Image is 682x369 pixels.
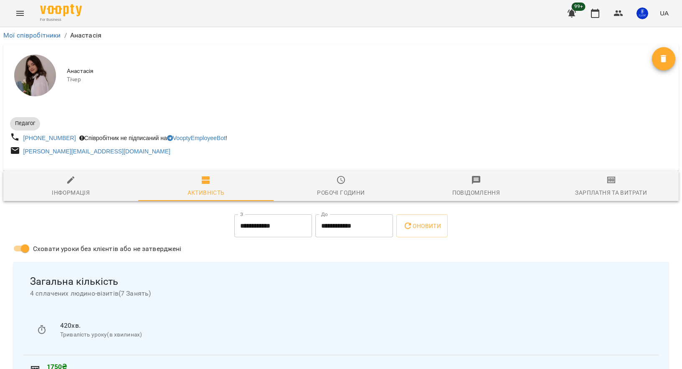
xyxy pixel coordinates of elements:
div: Інформація [52,188,90,198]
p: Тривалість уроку(в хвилинах) [60,331,645,339]
p: 420 хв. [60,321,645,331]
span: Анастасія [67,67,652,75]
a: Мої співробітники [3,31,61,39]
span: Оновити [403,221,441,231]
div: Робочі години [317,188,365,198]
span: 99+ [572,3,586,11]
span: Сховати уроки без клієнтів або не затверджені [33,244,182,254]
img: Voopty Logo [40,4,82,16]
div: Повідомлення [452,188,500,198]
button: Menu [10,3,30,23]
div: Зарплатня та Витрати [575,188,647,198]
img: Анастасія [14,55,56,96]
span: 4 сплачених людино-візитів ( 7 Занять ) [30,289,652,299]
div: Співробітник не підписаний на ! [78,132,229,144]
img: 2a2e594ce0aa90ba4ff24e9b402c8cdf.jpg [636,8,648,19]
span: For Business [40,17,82,23]
button: Видалити [652,47,675,70]
a: [PERSON_NAME][EMAIL_ADDRESS][DOMAIN_NAME] [23,148,170,155]
span: UA [660,9,669,18]
a: VooptyEmployeeBot [167,135,226,141]
div: Активність [188,188,225,198]
button: Оновити [396,214,448,238]
span: Загальна кількість [30,275,652,288]
nav: breadcrumb [3,30,679,40]
li: / [64,30,67,40]
a: [PHONE_NUMBER] [23,135,76,141]
span: Педагог [10,120,40,127]
button: UA [657,5,672,21]
p: Анастасія [70,30,101,40]
span: Тічер [67,75,652,84]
